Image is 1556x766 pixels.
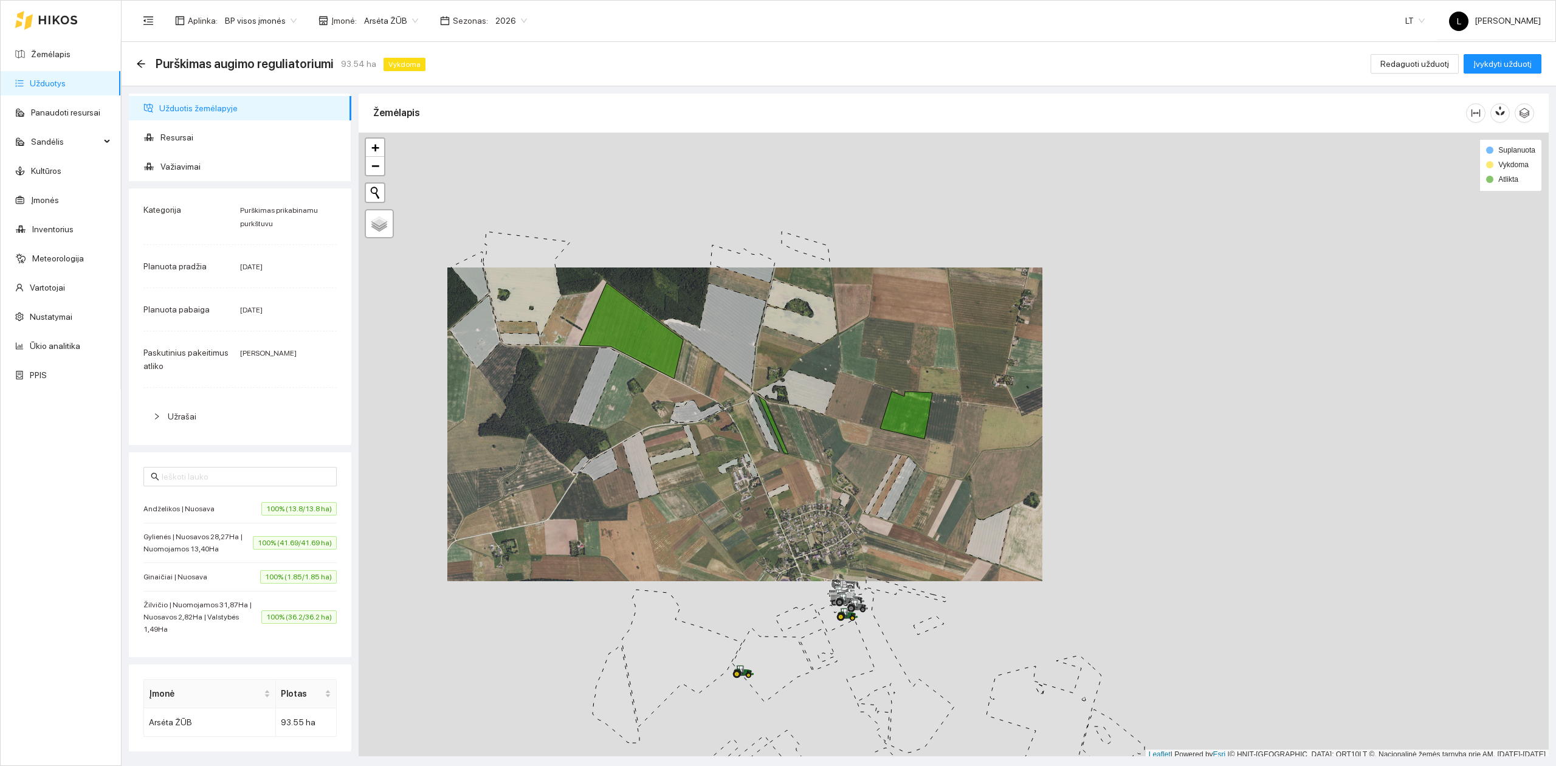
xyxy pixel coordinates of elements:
span: Planuota pabaiga [143,305,210,314]
div: Užrašai [143,402,337,430]
span: menu-fold [143,15,154,26]
span: Paskutinius pakeitimus atliko [143,348,229,371]
span: 93.54 ha [341,57,376,71]
span: Atlikta [1498,175,1518,184]
span: Plotas [281,687,322,700]
div: Atgal [136,59,146,69]
span: 100% (1.85/1.85 ha) [260,570,337,584]
span: Andželikos | Nuosava [143,503,221,515]
span: | [1228,750,1230,759]
span: Važiavimai [160,154,342,179]
span: Kategorija [143,205,181,215]
span: right [153,413,160,420]
a: Ūkio analitika [30,341,80,351]
span: Planuota pradžia [143,261,207,271]
span: arrow-left [136,59,146,69]
span: Sandėlis [31,129,100,154]
span: 100% (13.8/13.8 ha) [261,502,337,516]
span: Įmonė : [331,14,357,27]
span: Purškimas prikabinamu purkštuvu [240,206,318,228]
a: Panaudoti resursai [31,108,100,117]
span: Redaguoti užduotį [1380,57,1449,71]
div: | Powered by © HNIT-[GEOGRAPHIC_DATA]; ORT10LT ©, Nacionalinė žemės tarnyba prie AM, [DATE]-[DATE] [1146,750,1549,760]
span: Gylienės | Nuosavos 28,27Ha | Nuomojamos 13,40Ha [143,531,253,555]
th: this column's title is Plotas,this column is sortable [276,680,337,708]
a: Nustatymai [30,312,72,322]
span: [PERSON_NAME] [1449,16,1541,26]
span: layout [175,16,185,26]
a: Vartotojai [30,283,65,292]
a: Meteorologija [32,254,84,263]
a: PPIS [30,370,47,380]
input: Ieškoti lauko [162,470,329,483]
span: column-width [1467,108,1485,118]
span: Vykdoma [384,58,425,71]
div: Žemėlapis [373,95,1466,130]
span: Žilvičio | Nuomojamos 31,87Ha | Nuosavos 2,82Ha | Valstybės 1,49Ha [143,599,261,635]
span: 100% (41.69/41.69 ha) [253,536,337,550]
span: Užduotis žemėlapyje [159,96,342,120]
span: Suplanuota [1498,146,1535,154]
span: LT [1405,12,1425,30]
span: Aplinka : [188,14,218,27]
span: [PERSON_NAME] [240,349,297,357]
th: this column's title is Įmonė,this column is sortable [144,680,276,708]
a: Kultūros [31,166,61,176]
a: Įmonės [31,195,59,205]
span: 100% (36.2/36.2 ha) [261,610,337,624]
span: Sezonas : [453,14,488,27]
a: Užduotys [30,78,66,88]
span: Įmonė [149,687,261,700]
span: Užrašai [168,412,196,421]
td: 93.55 ha [276,708,337,737]
span: Resursai [160,125,342,150]
a: Zoom in [366,139,384,157]
button: Įvykdyti užduotį [1464,54,1541,74]
span: search [151,472,159,481]
span: Vykdoma [1498,160,1529,169]
span: L [1457,12,1461,31]
span: 2026 [495,12,527,30]
a: Zoom out [366,157,384,175]
span: calendar [440,16,450,26]
a: Redaguoti užduotį [1371,59,1459,69]
a: Layers [366,210,393,237]
a: Žemėlapis [31,49,71,59]
a: Esri [1213,750,1226,759]
a: Inventorius [32,224,74,234]
span: shop [318,16,328,26]
button: Redaguoti užduotį [1371,54,1459,74]
span: Arsėta ŽŪB [364,12,418,30]
span: − [371,158,379,173]
span: BP visos įmonės [225,12,297,30]
button: menu-fold [136,9,160,33]
span: Ginaičiai | Nuosava [143,571,213,583]
button: Initiate a new search [366,184,384,202]
button: column-width [1466,103,1485,123]
a: Leaflet [1149,750,1171,759]
span: + [371,140,379,155]
td: Arsėta ŽŪB [144,708,276,737]
span: Įvykdyti užduotį [1473,57,1532,71]
span: [DATE] [240,263,263,271]
span: [DATE] [240,306,263,314]
span: Purškimas augimo reguliatoriumi [156,54,334,74]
